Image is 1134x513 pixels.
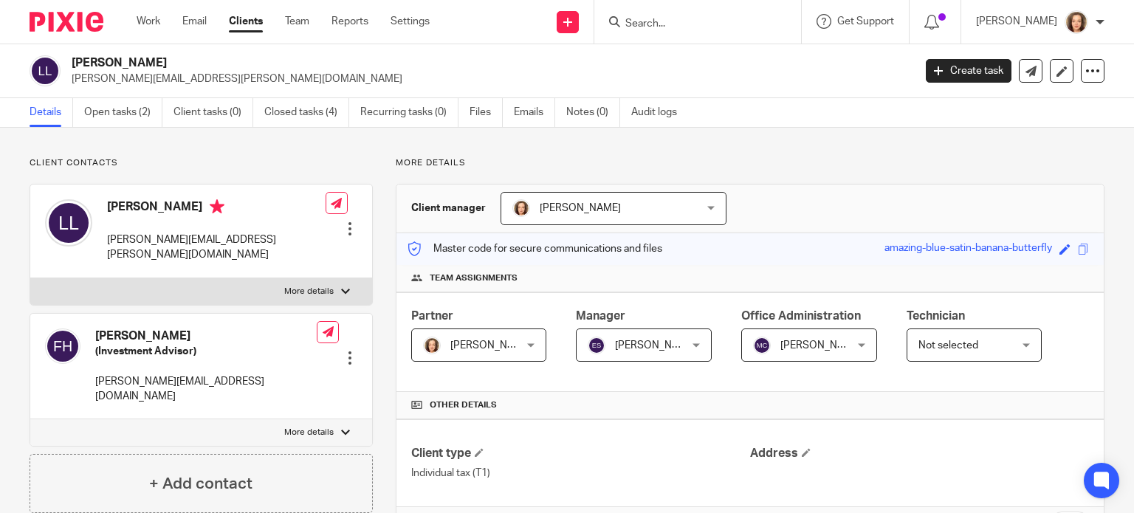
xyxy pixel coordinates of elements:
[576,310,625,322] span: Manager
[284,427,334,438] p: More details
[741,310,861,322] span: Office Administration
[624,18,757,31] input: Search
[331,14,368,29] a: Reports
[540,203,621,213] span: [PERSON_NAME]
[450,340,532,351] span: [PERSON_NAME]
[264,98,349,127] a: Closed tasks (4)
[229,14,263,29] a: Clients
[423,337,441,354] img: avatar-thumb.jpg
[566,98,620,127] a: Notes (0)
[976,14,1057,29] p: [PERSON_NAME]
[391,14,430,29] a: Settings
[1065,10,1088,34] img: avatar-thumb.jpg
[918,340,978,351] span: Not selected
[750,446,1089,461] h4: Address
[884,241,1052,258] div: amazing-blue-satin-banana-butterfly
[285,14,309,29] a: Team
[470,98,503,127] a: Files
[926,59,1011,83] a: Create task
[615,340,696,351] span: [PERSON_NAME]
[907,310,965,322] span: Technician
[107,199,326,218] h4: [PERSON_NAME]
[72,72,904,86] p: [PERSON_NAME][EMAIL_ADDRESS][PERSON_NAME][DOMAIN_NAME]
[30,55,61,86] img: svg%3E
[30,98,73,127] a: Details
[588,337,605,354] img: svg%3E
[514,98,555,127] a: Emails
[45,199,92,247] img: svg%3E
[182,14,207,29] a: Email
[173,98,253,127] a: Client tasks (0)
[631,98,688,127] a: Audit logs
[30,12,103,32] img: Pixie
[149,472,252,495] h4: + Add contact
[95,374,317,404] p: [PERSON_NAME][EMAIL_ADDRESS][DOMAIN_NAME]
[396,157,1104,169] p: More details
[284,286,334,297] p: More details
[837,16,894,27] span: Get Support
[753,337,771,354] img: svg%3E
[30,157,373,169] p: Client contacts
[430,399,497,411] span: Other details
[210,199,224,214] i: Primary
[107,233,326,263] p: [PERSON_NAME][EMAIL_ADDRESS][PERSON_NAME][DOMAIN_NAME]
[780,340,862,351] span: [PERSON_NAME]
[411,310,453,322] span: Partner
[95,344,317,359] h5: (Investment Advisor)
[411,446,750,461] h4: Client type
[430,272,518,284] span: Team assignments
[512,199,530,217] img: avatar-thumb.jpg
[360,98,458,127] a: Recurring tasks (0)
[137,14,160,29] a: Work
[84,98,162,127] a: Open tasks (2)
[408,241,662,256] p: Master code for secure communications and files
[95,328,317,344] h4: [PERSON_NAME]
[72,55,738,71] h2: [PERSON_NAME]
[411,466,750,481] p: Individual tax (T1)
[411,201,486,216] h3: Client manager
[45,328,80,364] img: svg%3E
